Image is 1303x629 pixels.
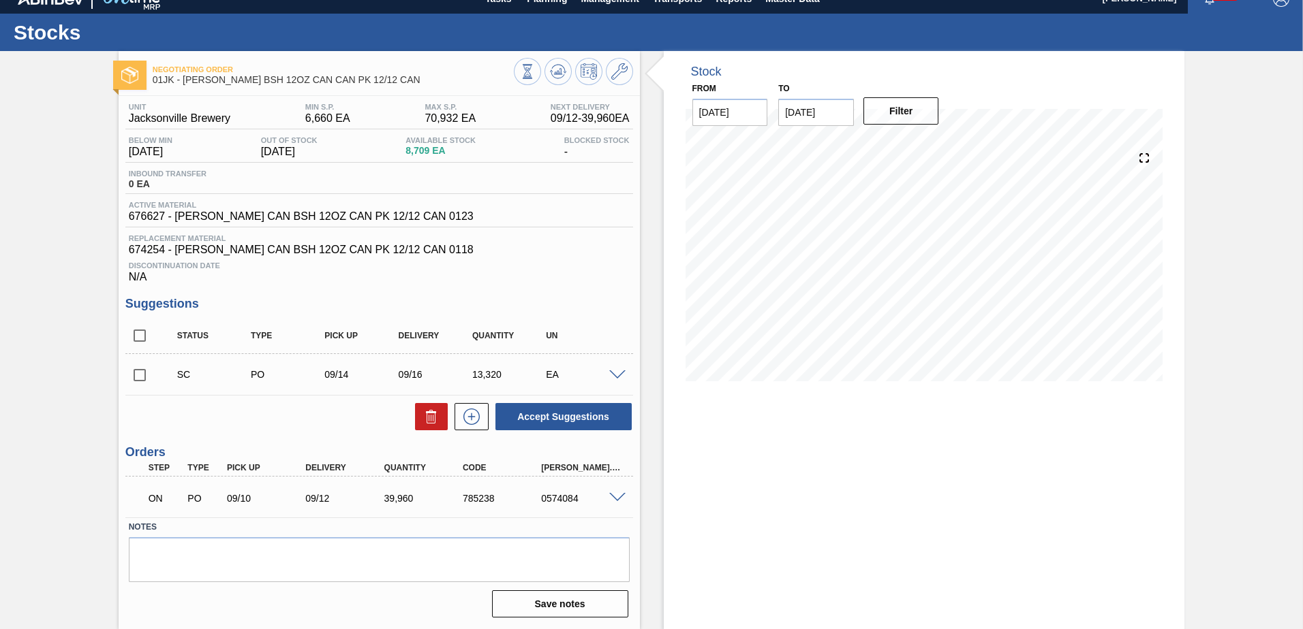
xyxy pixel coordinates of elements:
div: Purchase order [247,369,330,380]
img: Ícone [121,67,138,84]
div: UN [542,331,625,340]
div: 09/12/2025 [302,493,390,504]
button: Go to Master Data / General [606,58,633,85]
div: Type [247,331,330,340]
span: 674254 - [PERSON_NAME] CAN BSH 12OZ CAN PK 12/12 CAN 0118 [129,244,630,256]
div: Delivery [395,331,478,340]
span: Next Delivery [551,103,630,111]
div: EA [542,369,625,380]
div: 09/16/2025 [395,369,478,380]
button: Save notes [492,590,628,617]
div: Stock [691,65,722,79]
span: Inbound Transfer [129,170,206,178]
label: to [778,84,789,93]
div: Suggestion Created [174,369,256,380]
div: - [561,136,633,158]
span: [DATE] [129,146,172,158]
span: Negotiating Order [153,65,514,74]
span: 09/12 - 39,960 EA [551,112,630,125]
span: Jacksonville Brewery [129,112,230,125]
label: Notes [129,517,630,537]
span: Out Of Stock [261,136,318,144]
h3: Suggestions [125,297,633,311]
span: Active Material [129,201,474,209]
div: Delete Suggestions [408,403,448,430]
button: Stocks Overview [514,58,541,85]
span: [DATE] [261,146,318,158]
div: 785238 [459,493,547,504]
span: Below Min [129,136,172,144]
p: ON [149,493,183,504]
span: 6,660 EA [305,112,350,125]
div: 39,960 [381,493,469,504]
label: From [692,84,716,93]
div: Status [174,331,256,340]
div: N/A [125,256,633,283]
div: [PERSON_NAME]. ID [538,463,626,472]
div: Step [145,463,186,472]
input: mm/dd/yyyy [692,99,768,126]
div: Pick up [224,463,311,472]
div: New suggestion [448,403,489,430]
div: Quantity [381,463,469,472]
button: Update Chart [545,58,572,85]
button: Schedule Inventory [575,58,602,85]
div: 13,320 [469,369,551,380]
span: 01JK - CARR BSH 12OZ CAN CAN PK 12/12 CAN [153,75,514,85]
span: Unit [129,103,230,111]
div: Type [184,463,225,472]
span: MAX S.P. [425,103,476,111]
div: Quantity [469,331,551,340]
span: 70,932 EA [425,112,476,125]
div: Pick up [321,331,403,340]
span: Replacement Material [129,234,630,242]
span: 0 EA [129,179,206,189]
div: Code [459,463,547,472]
h1: Stocks [14,25,256,40]
div: 0574084 [538,493,626,504]
span: Discontinuation Date [129,261,630,270]
div: Purchase order [184,493,225,504]
span: 8,709 EA [405,146,476,156]
button: Accept Suggestions [495,403,632,430]
div: Accept Suggestions [489,402,633,432]
div: 09/10/2025 [224,493,311,504]
span: 676627 - [PERSON_NAME] CAN BSH 12OZ CAN PK 12/12 CAN 0123 [129,210,474,223]
span: Available Stock [405,136,476,144]
span: Blocked Stock [564,136,630,144]
div: 09/14/2025 [321,369,403,380]
div: Negotiating Order [145,483,186,513]
div: Delivery [302,463,390,472]
button: Filter [863,97,939,125]
span: MIN S.P. [305,103,350,111]
h3: Orders [125,445,633,459]
input: mm/dd/yyyy [778,99,854,126]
